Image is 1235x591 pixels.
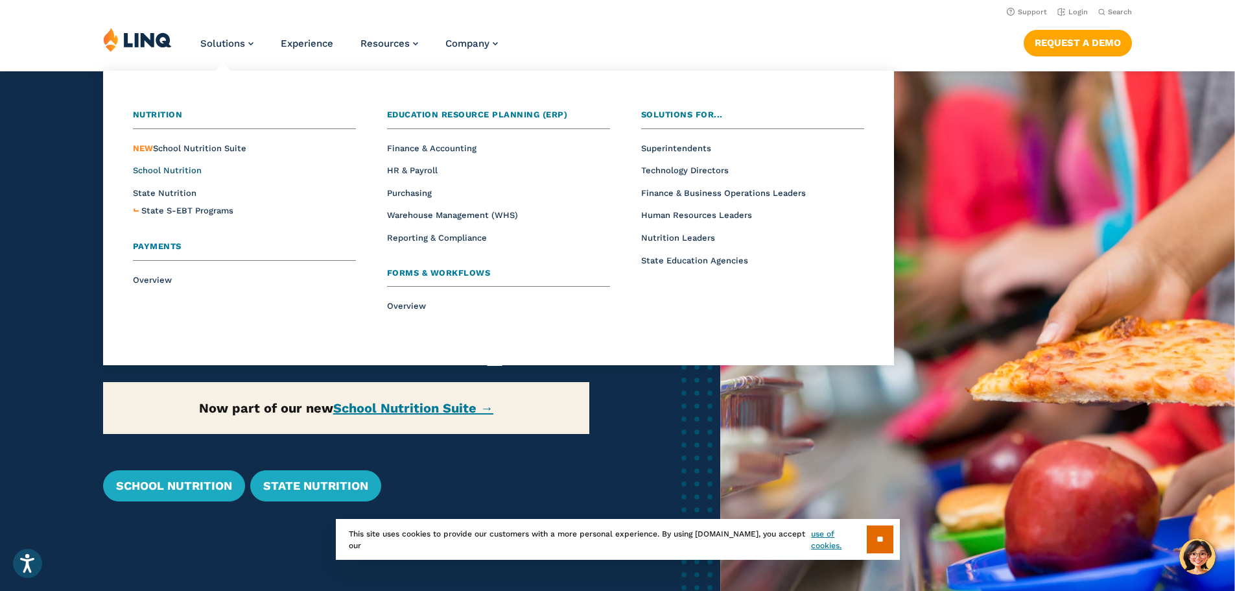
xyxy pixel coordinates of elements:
[387,143,476,153] a: Finance & Accounting
[387,268,491,278] span: Forms & Workflows
[199,400,493,416] strong: Now part of our new
[1024,27,1132,56] nav: Button Navigation
[641,256,748,265] a: State Education Agencies
[1024,30,1132,56] a: Request a Demo
[360,38,410,49] span: Resources
[1007,8,1047,16] a: Support
[641,188,806,198] a: Finance & Business Operations Leaders
[641,110,723,119] span: Solutions for...
[281,38,333,49] a: Experience
[133,143,246,153] span: School Nutrition Suite
[641,233,715,243] a: Nutrition Leaders
[387,233,487,243] a: Reporting & Compliance
[133,143,153,153] span: NEW
[387,267,610,287] a: Forms & Workflows
[133,143,246,153] a: NEWSchool Nutrition Suite
[387,108,610,129] a: Education Resource Planning (ERP)
[387,188,432,198] a: Purchasing
[200,27,498,70] nav: Primary Navigation
[445,38,489,49] span: Company
[641,143,711,153] a: Superintendents
[133,240,356,261] a: Payments
[103,470,245,501] a: School Nutrition
[141,206,233,215] span: State S-EBT Programs
[445,38,498,49] a: Company
[387,165,438,175] a: HR & Payroll
[811,528,866,551] a: use of cookies.
[133,188,196,198] a: State Nutrition
[360,38,418,49] a: Resources
[250,470,381,501] a: State Nutrition
[1098,7,1132,17] button: Open Search Bar
[133,241,182,251] span: Payments
[133,275,172,285] a: Overview
[387,301,426,311] a: Overview
[200,38,253,49] a: Solutions
[133,165,202,175] a: School Nutrition
[141,204,233,218] a: State S-EBT Programs
[200,38,245,49] span: Solutions
[641,210,752,220] a: Human Resources Leaders
[336,519,900,560] div: This site uses cookies to provide our customers with a more personal experience. By using [DOMAIN...
[1108,8,1132,16] span: Search
[333,400,493,416] a: School Nutrition Suite →
[133,108,356,129] a: Nutrition
[1179,538,1216,575] button: Hello, have a question? Let’s chat.
[1057,8,1088,16] a: Login
[103,27,172,52] img: LINQ | K‑12 Software
[387,110,568,119] span: Education Resource Planning (ERP)
[133,110,183,119] span: Nutrition
[641,108,864,129] a: Solutions for...
[641,165,729,175] a: Technology Directors
[387,210,518,220] a: Warehouse Management (WHS)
